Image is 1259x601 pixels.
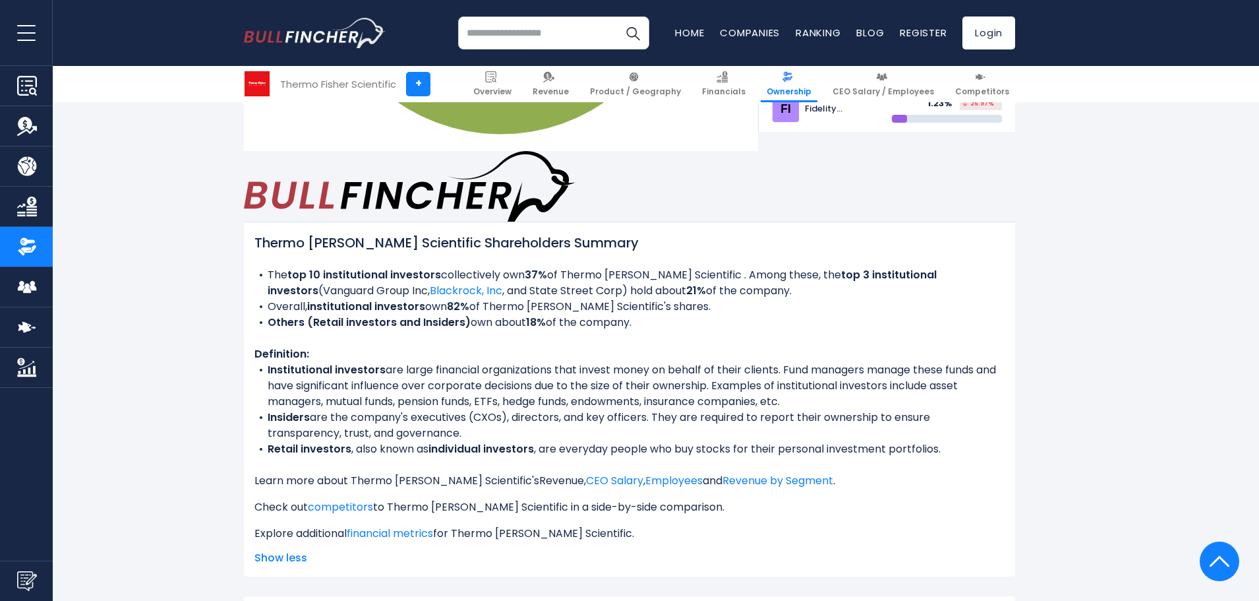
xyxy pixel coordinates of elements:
[473,86,512,97] span: Overview
[590,86,681,97] span: Product / Geography
[254,550,1005,566] span: Show less
[254,473,1005,489] p: Learn more about Thermo [PERSON_NAME] Scientific's , , and .
[696,66,751,102] a: Financials
[254,299,1005,315] li: Overall, own of Thermo [PERSON_NAME] Scientific's shares.
[447,299,469,314] b: 82%
[254,267,1005,299] li: The collectively own of Thermo [PERSON_NAME] Scientific . Among these, the ( ) hold about of the ...
[702,86,746,97] span: Financials
[254,233,1005,253] h2: Thermo [PERSON_NAME] Scientific Shareholders Summary
[722,473,833,488] a: Revenue by Segment
[307,299,425,314] b: institutional investors
[525,267,547,282] b: 37%
[244,18,386,48] a: Go to homepage
[927,98,960,110] div: 1.23%
[526,315,546,330] b: 18%
[675,26,704,40] a: Home
[268,267,937,298] b: top 3 institutional investors
[254,362,1005,410] li: are large financial organizations that invest money on behalf of their clients. Fund managers man...
[796,26,840,40] a: Ranking
[254,346,309,362] b: Definition:
[686,283,706,298] b: 21%
[805,104,882,115] div: Fidelity Investments (FMR)
[254,410,1005,441] li: are the company's executives (CXOs), directors, and key officers. They are required to report the...
[323,283,622,298] span: Vanguard Group Inc, , and State Street Corp
[280,77,396,92] div: Thermo Fisher Scientific
[962,101,994,107] span: 25.97%
[767,86,811,97] span: Ownership
[254,526,1005,542] p: Explore additional for Thermo [PERSON_NAME] Scientific.
[467,66,517,102] a: Overview
[856,26,884,40] a: Blog
[245,71,270,96] img: TMO logo
[268,410,310,425] b: Insiders
[430,283,502,298] a: Blackrock, Inc
[428,441,534,457] b: individual investors
[347,526,433,541] a: financial metrics
[584,66,687,102] a: Product / Geography
[761,66,817,102] a: Ownership
[268,315,471,330] b: Others (Retail investors and Insiders)
[527,66,575,102] a: Revenue
[720,26,780,40] a: Companies
[287,267,441,282] b: top 10 institutional investors
[254,441,1005,457] li: , also known as , are everyday people who buy stocks for their personal investment portfolios.
[833,86,934,97] span: CEO Salary / Employees
[539,473,584,488] a: Revenue
[308,499,373,515] a: competitors
[955,86,1009,97] span: Competitors
[533,86,569,97] span: Revenue
[268,441,351,457] b: Retail investors
[962,16,1015,49] a: Login
[616,16,649,49] button: Search
[254,315,1005,331] li: own about of the company.
[586,473,643,488] a: CEO Salary
[949,66,1015,102] a: Competitors
[244,18,386,48] img: bullfincher logo
[406,72,430,96] a: +
[268,362,386,377] b: Institutional investors
[900,26,947,40] a: Register
[827,66,940,102] a: CEO Salary / Employees
[17,237,37,257] img: Ownership
[254,499,1005,515] p: Check out to Thermo [PERSON_NAME] Scientific in a side-by-side comparison.
[645,473,703,488] a: Employees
